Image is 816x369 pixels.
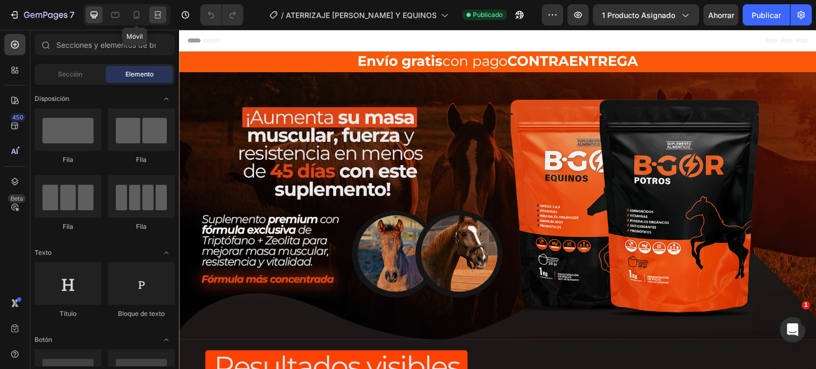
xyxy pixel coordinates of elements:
div: Deshacer/Rehacer [200,4,243,25]
span: Abrir palanca [158,331,175,348]
font: 450 [12,114,23,121]
button: Publicar [743,4,790,25]
iframe: Área de diseño [179,30,816,369]
font: Publicar [752,11,781,20]
input: Secciones y elementos de búsqueda [35,34,175,55]
summary: Búsqueda [632,35,656,58]
font: 1 producto asignado [602,11,675,20]
font: Título [59,310,76,317]
font: Inicio [211,41,231,50]
font: Fila [136,222,147,230]
font: / [281,11,284,20]
font: Contáctanos [287,41,331,50]
a: Bgor [112,31,194,61]
font: Botón [35,336,52,344]
a: Contáctanos [280,35,337,57]
font: ATERRIZAJE [PERSON_NAME] Y EQUINOS [286,11,437,20]
font: Comprometidos a transformar tu ganadería [335,5,481,14]
font: Texto [35,248,52,256]
font: Elemento [125,70,154,78]
button: 1 producto asignado [593,4,699,25]
span: Abrir palanca [158,90,175,107]
font: Fila [63,222,73,230]
span: Abrir palanca [158,244,175,261]
button: Ahorrar [703,4,738,25]
font: Fila [136,156,147,164]
a: Inicio [205,35,237,57]
img: Bgor [116,36,190,57]
font: Fila [63,156,73,164]
font: Ahorrar [708,11,734,20]
font: 1 [804,302,808,308]
iframe: Chat en vivo de Intercom [780,317,805,342]
font: Catálogo [243,41,274,50]
a: Catálogo [236,35,280,57]
button: 7 [4,4,79,25]
font: Beta [11,195,23,202]
font: 7 [70,10,74,20]
font: Disposición [35,95,69,102]
font: Bloque de texto [118,310,165,317]
font: Publicado [473,11,503,19]
font: Sección [58,70,82,78]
